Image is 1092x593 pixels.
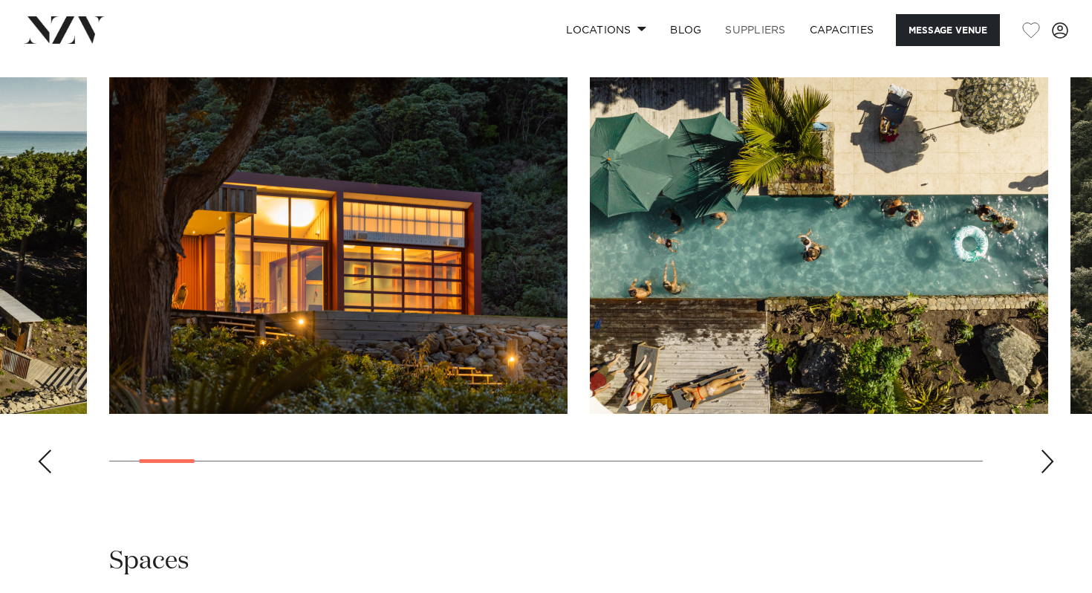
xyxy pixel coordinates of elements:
[798,14,886,46] a: Capacities
[554,14,658,46] a: Locations
[24,16,105,43] img: nzv-logo.png
[109,545,189,578] h2: Spaces
[896,14,1000,46] button: Message Venue
[590,77,1048,414] swiper-slide: 3 / 29
[658,14,713,46] a: BLOG
[713,14,797,46] a: SUPPLIERS
[109,77,568,414] swiper-slide: 2 / 29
